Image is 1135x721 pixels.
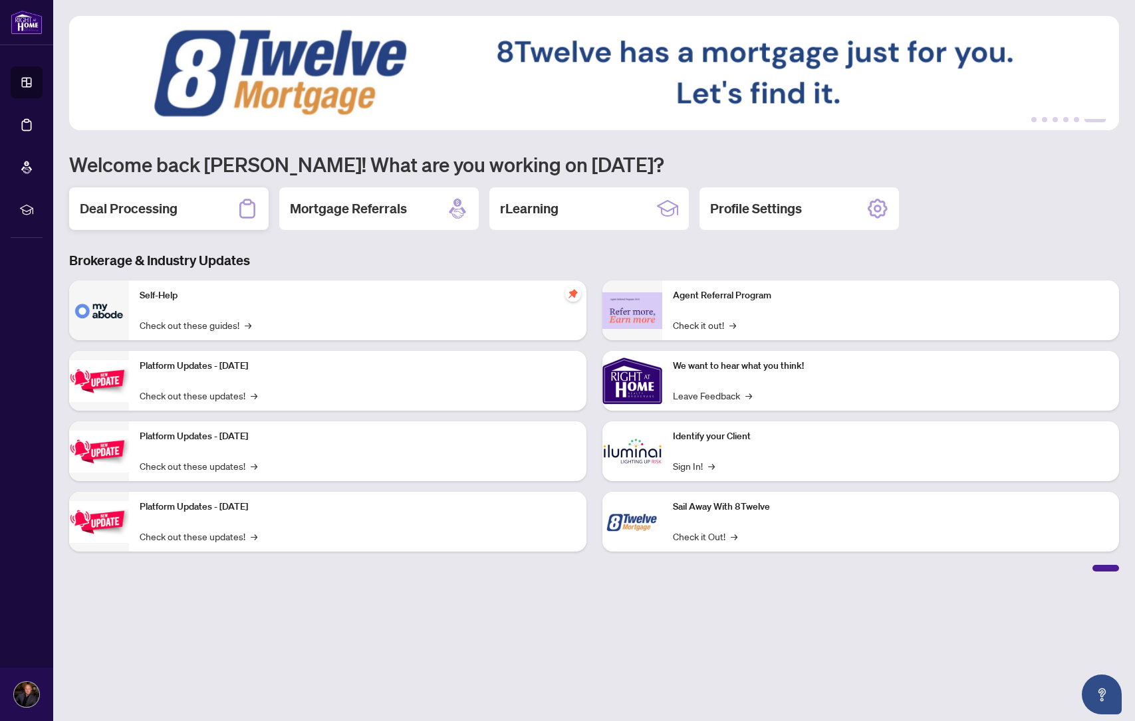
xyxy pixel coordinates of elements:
[602,351,662,411] img: We want to hear what you think!
[14,682,39,707] img: Profile Icon
[673,388,752,403] a: Leave Feedback→
[1031,117,1037,122] button: 1
[673,318,736,332] a: Check it out!→
[69,251,1119,270] h3: Brokerage & Industry Updates
[710,199,802,218] h2: Profile Settings
[673,429,1109,444] p: Identify your Client
[140,359,576,373] p: Platform Updates - [DATE]
[1053,117,1058,122] button: 3
[80,199,178,218] h2: Deal Processing
[673,288,1109,303] p: Agent Referral Program
[140,500,576,514] p: Platform Updates - [DATE]
[69,431,129,472] img: Platform Updates - July 8, 2025
[602,492,662,552] img: Sail Away With 8Twelve
[140,429,576,444] p: Platform Updates - [DATE]
[673,459,715,473] a: Sign In!→
[708,459,715,473] span: →
[602,292,662,329] img: Agent Referral Program
[69,501,129,543] img: Platform Updates - June 23, 2025
[500,199,559,218] h2: rLearning
[251,388,257,403] span: →
[731,529,737,544] span: →
[673,359,1109,373] p: We want to hear what you think!
[1084,117,1106,122] button: 6
[140,318,251,332] a: Check out these guides!→
[1074,117,1079,122] button: 5
[602,421,662,481] img: Identify your Client
[140,459,257,473] a: Check out these updates!→
[69,360,129,402] img: Platform Updates - July 21, 2025
[140,529,257,544] a: Check out these updates!→
[251,529,257,544] span: →
[11,10,43,35] img: logo
[1082,674,1122,714] button: Open asap
[140,288,576,303] p: Self-Help
[140,388,257,403] a: Check out these updates!→
[745,388,752,403] span: →
[251,459,257,473] span: →
[69,280,129,340] img: Self-Help
[729,318,736,332] span: →
[673,529,737,544] a: Check it Out!→
[69,16,1119,130] img: Slide 5
[69,152,1119,177] h1: Welcome back [PERSON_NAME]! What are you working on [DATE]?
[290,199,407,218] h2: Mortgage Referrals
[1042,117,1047,122] button: 2
[245,318,251,332] span: →
[673,500,1109,514] p: Sail Away With 8Twelve
[1063,117,1069,122] button: 4
[565,286,581,302] span: pushpin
